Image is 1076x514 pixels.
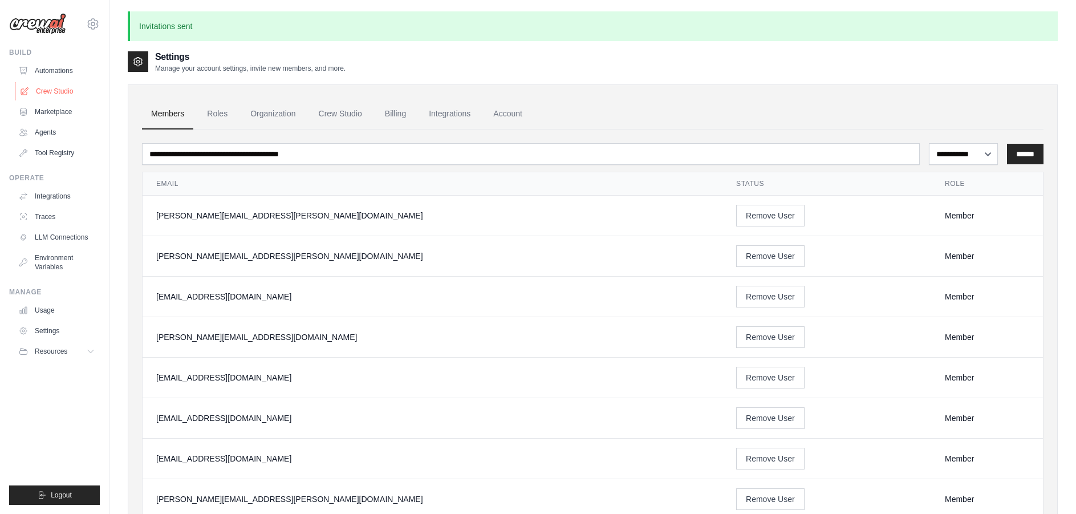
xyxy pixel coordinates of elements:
[156,453,709,464] div: [EMAIL_ADDRESS][DOMAIN_NAME]
[736,205,805,226] button: Remove User
[14,103,100,121] a: Marketplace
[736,245,805,267] button: Remove User
[9,173,100,183] div: Operate
[241,99,304,129] a: Organization
[736,488,805,510] button: Remove User
[14,123,100,141] a: Agents
[945,331,1029,343] div: Member
[156,493,709,505] div: [PERSON_NAME][EMAIL_ADDRESS][PERSON_NAME][DOMAIN_NAME]
[155,64,346,73] p: Manage your account settings, invite new members, and more.
[14,208,100,226] a: Traces
[945,412,1029,424] div: Member
[14,62,100,80] a: Automations
[155,50,346,64] h2: Settings
[931,172,1043,196] th: Role
[14,228,100,246] a: LLM Connections
[945,291,1029,302] div: Member
[14,322,100,340] a: Settings
[128,11,1058,41] p: Invitations sent
[736,407,805,429] button: Remove User
[736,448,805,470] button: Remove User
[14,187,100,205] a: Integrations
[156,291,709,302] div: [EMAIL_ADDRESS][DOMAIN_NAME]
[376,99,415,129] a: Billing
[945,210,1029,221] div: Member
[14,342,100,361] button: Resources
[9,48,100,57] div: Build
[156,210,709,221] div: [PERSON_NAME][EMAIL_ADDRESS][PERSON_NAME][DOMAIN_NAME]
[9,485,100,505] button: Logout
[51,491,72,500] span: Logout
[945,250,1029,262] div: Member
[722,172,931,196] th: Status
[14,144,100,162] a: Tool Registry
[484,99,531,129] a: Account
[14,301,100,319] a: Usage
[945,493,1029,505] div: Member
[143,172,722,196] th: Email
[142,99,193,129] a: Members
[736,367,805,388] button: Remove User
[156,372,709,383] div: [EMAIL_ADDRESS][DOMAIN_NAME]
[9,288,100,297] div: Manage
[156,250,709,262] div: [PERSON_NAME][EMAIL_ADDRESS][PERSON_NAME][DOMAIN_NAME]
[736,286,805,307] button: Remove User
[156,331,709,343] div: [PERSON_NAME][EMAIL_ADDRESS][DOMAIN_NAME]
[35,347,67,356] span: Resources
[420,99,480,129] a: Integrations
[945,372,1029,383] div: Member
[15,82,101,100] a: Crew Studio
[14,249,100,276] a: Environment Variables
[198,99,237,129] a: Roles
[310,99,371,129] a: Crew Studio
[736,326,805,348] button: Remove User
[945,453,1029,464] div: Member
[9,13,66,35] img: Logo
[156,412,709,424] div: [EMAIL_ADDRESS][DOMAIN_NAME]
